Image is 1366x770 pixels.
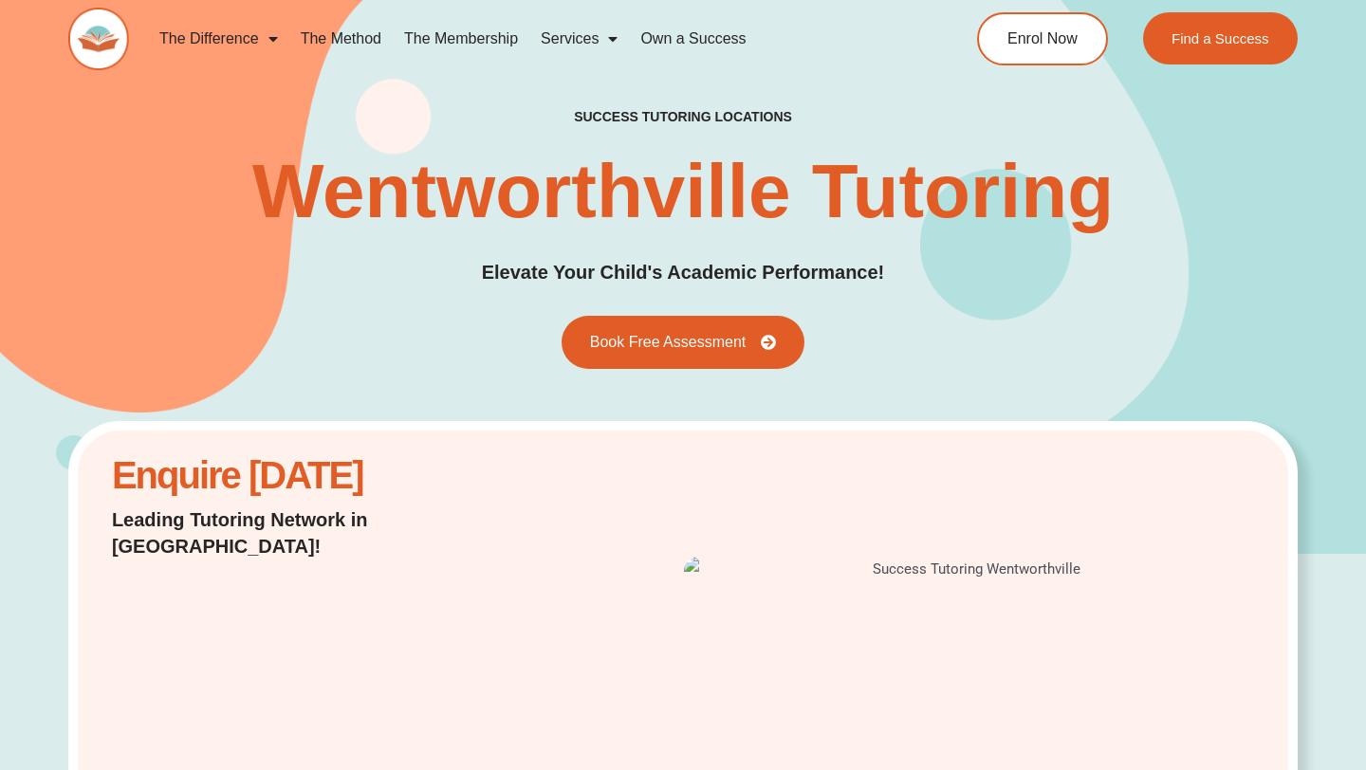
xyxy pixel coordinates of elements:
[148,17,907,61] nav: Menu
[574,108,792,125] h2: success tutoring locations
[112,464,520,487] h2: Enquire [DATE]
[393,17,529,61] a: The Membership
[977,12,1108,65] a: Enrol Now
[590,335,747,350] span: Book Free Assessment
[629,17,757,61] a: Own a Success
[1172,31,1269,46] span: Find a Success
[482,258,885,287] h2: Elevate Your Child's Academic Performance!
[1007,31,1078,46] span: Enrol Now
[148,17,289,61] a: The Difference
[562,316,805,369] a: Book Free Assessment
[1143,12,1298,64] a: Find a Success
[112,506,520,559] h2: Leading Tutoring Network in [GEOGRAPHIC_DATA]!
[252,154,1114,229] h2: Wentworthville Tutoring
[289,17,393,61] a: The Method
[529,17,629,61] a: Services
